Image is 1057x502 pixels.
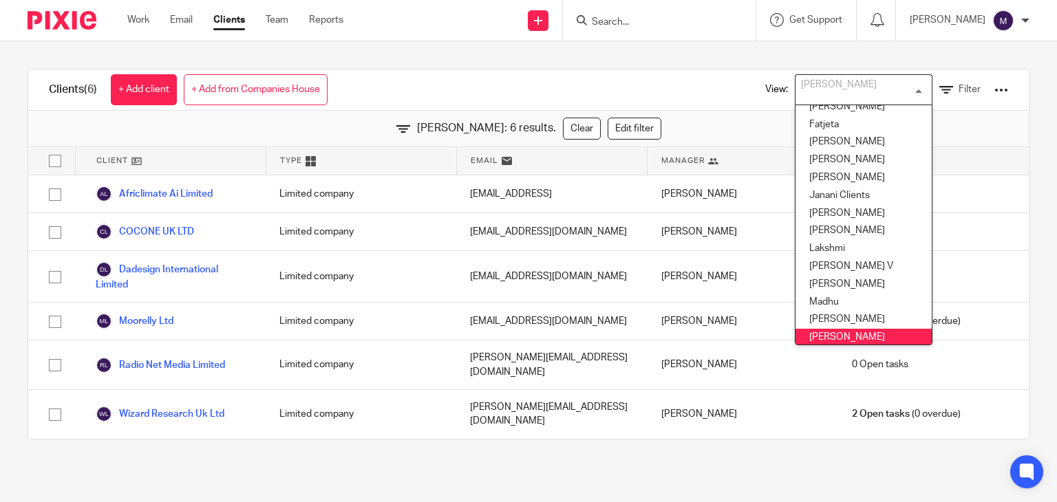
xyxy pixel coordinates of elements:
[456,213,647,250] div: [EMAIL_ADDRESS][DOMAIN_NAME]
[796,276,932,294] li: [PERSON_NAME]
[796,133,932,151] li: [PERSON_NAME]
[184,74,328,105] a: + Add from Companies House
[796,151,932,169] li: [PERSON_NAME]
[96,357,225,373] a: Radio Net Media Limited
[309,13,343,27] a: Reports
[456,340,647,389] div: [PERSON_NAME][EMAIL_ADDRESS][DOMAIN_NAME]
[471,155,498,166] span: Email
[796,116,932,134] li: Fatjeta
[111,74,177,105] a: + Add client
[266,251,456,302] div: Limited company
[84,84,97,95] span: (6)
[266,13,288,27] a: Team
[745,69,1008,110] div: View:
[266,340,456,389] div: Limited company
[42,148,68,174] input: Select all
[608,118,661,140] a: Edit filter
[96,223,112,240] img: svg%3E
[648,303,838,340] div: [PERSON_NAME]
[796,169,932,187] li: [PERSON_NAME]
[852,358,908,371] span: 0 Open tasks
[96,186,213,202] a: Africlimate Ai Limited
[796,240,932,258] li: Lakshmi
[796,311,932,329] li: [PERSON_NAME]
[170,13,193,27] a: Email
[96,223,194,240] a: COCONE UK LTD
[96,261,252,292] a: Dadesign International Limited
[648,340,838,389] div: [PERSON_NAME]
[910,13,985,27] p: [PERSON_NAME]
[648,251,838,302] div: [PERSON_NAME]
[563,118,601,140] a: Clear
[280,155,302,166] span: Type
[796,187,932,205] li: Janani Clients
[796,294,932,312] li: Madhu
[28,11,96,30] img: Pixie
[96,406,224,422] a: Wizard Research Uk Ltd
[852,407,961,421] span: (0 overdue)
[127,13,149,27] a: Work
[456,175,647,212] div: [EMAIL_ADDRESS]
[96,357,112,373] img: svg%3E
[213,13,245,27] a: Clients
[456,303,647,340] div: [EMAIL_ADDRESS][DOMAIN_NAME]
[96,406,112,422] img: svg%3E
[796,329,932,347] li: [PERSON_NAME]
[49,83,97,97] h1: Clients
[796,98,932,116] li: [PERSON_NAME]
[417,120,556,136] span: [PERSON_NAME]: 6 results.
[96,313,173,329] a: Moorelly Ltd
[796,222,932,240] li: [PERSON_NAME]
[795,74,932,105] div: Search for option
[648,213,838,250] div: [PERSON_NAME]
[852,407,910,421] span: 2 Open tasks
[96,155,128,166] span: Client
[796,205,932,223] li: [PERSON_NAME]
[266,390,456,439] div: Limited company
[648,390,838,439] div: [PERSON_NAME]
[796,258,932,276] li: [PERSON_NAME] V
[959,85,981,94] span: Filter
[266,303,456,340] div: Limited company
[590,17,714,29] input: Search
[456,251,647,302] div: [EMAIL_ADDRESS][DOMAIN_NAME]
[96,186,112,202] img: svg%3E
[789,15,842,25] span: Get Support
[648,175,838,212] div: [PERSON_NAME]
[797,78,924,102] input: Search for option
[661,155,705,166] span: Manager
[96,261,112,278] img: svg%3E
[992,10,1014,32] img: svg%3E
[266,213,456,250] div: Limited company
[96,313,112,329] img: svg%3E
[266,175,456,212] div: Limited company
[456,390,647,439] div: [PERSON_NAME][EMAIL_ADDRESS][DOMAIN_NAME]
